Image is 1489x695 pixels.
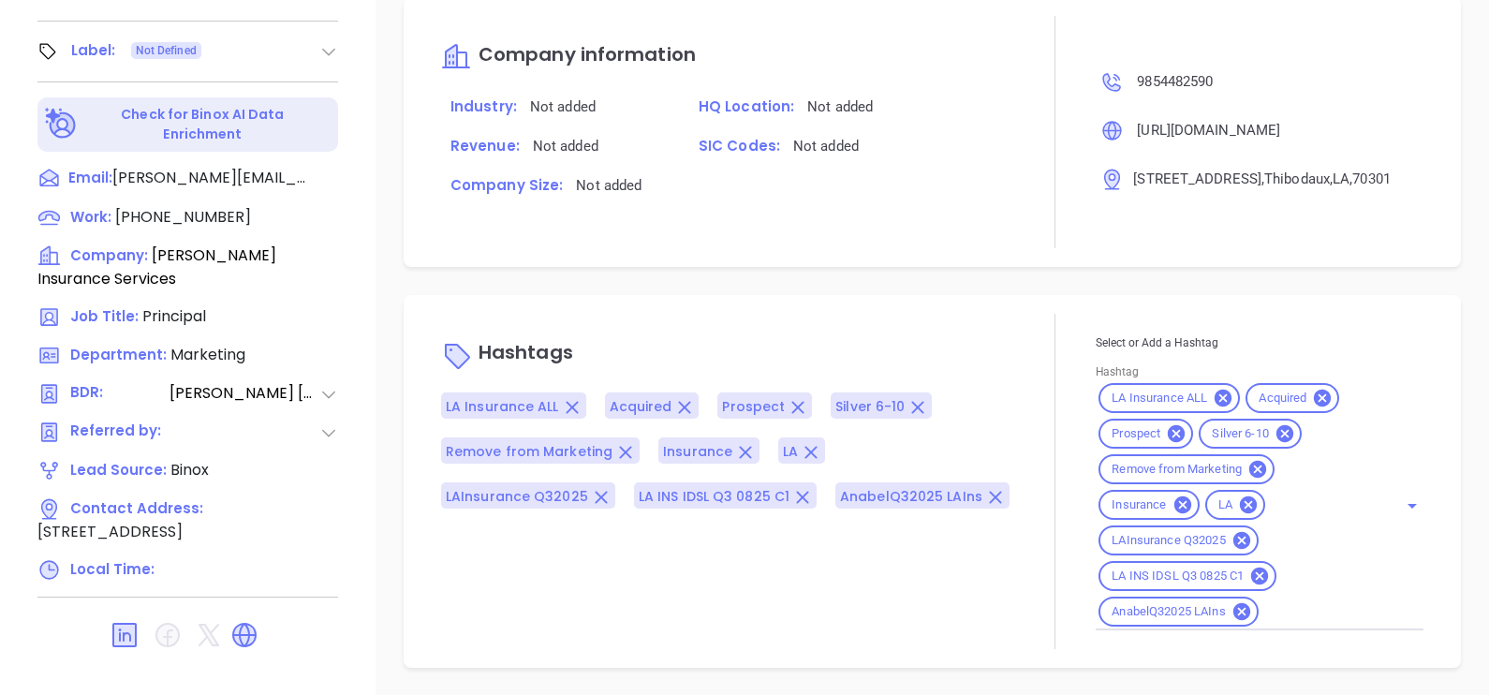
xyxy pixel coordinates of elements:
span: [STREET_ADDRESS] [37,521,183,542]
span: LA [783,442,798,461]
span: Work : [70,207,111,227]
span: 9854482590 [1137,73,1213,90]
span: [PERSON_NAME] [PERSON_NAME] [170,382,319,406]
span: LA INS IDSL Q3 0825 C1 [1100,569,1255,584]
label: Hashtag [1096,367,1139,378]
div: Insurance [1098,490,1199,520]
span: AnabelQ32025 LAIns [1100,604,1236,620]
span: [PERSON_NAME] Insurance Services [37,244,276,289]
span: LAInsurance Q32025 [446,487,588,506]
span: Not Defined [136,40,197,61]
span: , Thibodaux [1261,170,1330,187]
span: [URL][DOMAIN_NAME] [1137,122,1280,139]
span: Contact Address: [70,498,203,518]
div: AnabelQ32025 LAIns [1098,597,1258,627]
span: Local Time: [70,559,155,579]
p: Check for Binox AI Data Enrichment [81,105,325,144]
span: Not added [533,138,598,155]
span: Industry: [450,96,517,116]
div: LAInsurance Q32025 [1098,525,1258,555]
span: Acquired [610,397,672,416]
span: Not added [793,138,859,155]
span: , LA [1330,170,1349,187]
span: Not added [807,98,873,115]
span: Binox [170,459,209,481]
span: Revenue: [450,136,520,155]
p: Select or Add a Hashtag [1096,333,1423,353]
span: Prospect [722,397,785,416]
span: LAInsurance Q32025 [1100,533,1236,549]
span: Marketing [170,344,245,365]
span: LA Insurance ALL [1100,391,1218,407]
span: Department: [70,345,167,364]
span: Insurance [663,442,732,461]
div: Silver 6-10 [1199,419,1301,449]
span: Insurance [1100,497,1177,513]
span: [STREET_ADDRESS] [1133,170,1261,187]
span: LA [1207,497,1244,513]
span: Silver 6-10 [1201,426,1279,442]
span: Referred by: [70,421,168,444]
div: Label: [71,37,116,65]
span: , 70301 [1349,170,1391,187]
span: Acquired [1247,391,1318,407]
div: Remove from Marketing [1098,454,1275,484]
span: SIC Codes: [699,136,780,155]
span: Silver 6-10 [835,397,905,416]
a: Company information [441,45,696,67]
span: Remove from Marketing [1100,462,1253,478]
span: Remove from Marketing [446,442,612,461]
span: Job Title: [70,306,139,326]
div: Acquired [1246,383,1339,413]
span: Not added [576,177,641,194]
span: Company Size: [450,175,563,195]
span: Company: [70,245,148,265]
span: BDR: [70,382,168,406]
span: Email: [68,167,112,191]
img: Ai-Enrich-DaqCidB-.svg [45,108,78,140]
div: LA [1205,490,1265,520]
span: Prospect [1100,426,1172,442]
span: Principal [142,305,206,327]
span: HQ Location: [699,96,794,116]
span: AnabelQ32025 LAIns [840,487,982,506]
span: Hashtags [479,340,573,366]
span: LA Insurance ALL [446,397,559,416]
span: [PERSON_NAME][EMAIL_ADDRESS][DOMAIN_NAME] [112,167,309,189]
div: LA INS IDSL Q3 0825 C1 [1098,561,1276,591]
div: Prospect [1098,419,1193,449]
span: Lead Source: [70,460,167,480]
span: Company information [479,41,696,67]
span: [PHONE_NUMBER] [115,206,251,228]
button: Open [1399,493,1425,519]
div: LA Insurance ALL [1098,383,1240,413]
span: LA INS IDSL Q3 0825 C1 [639,487,789,506]
span: Not added [530,98,596,115]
